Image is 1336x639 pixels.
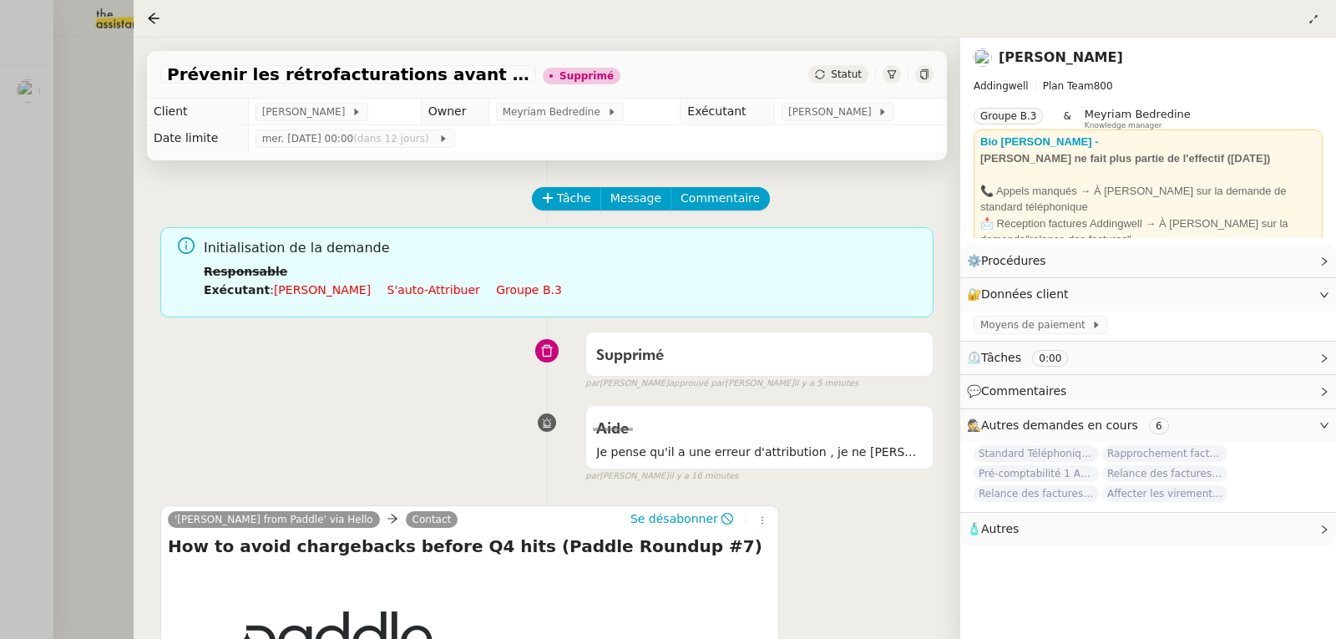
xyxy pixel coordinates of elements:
span: [PERSON_NAME] [262,104,352,120]
span: 🕵️ [967,418,1176,432]
span: ⏲️ [967,351,1082,364]
span: Standard Téléphonique - [PERSON_NAME]/Addingwell [974,445,1099,462]
span: Tâche [557,189,591,208]
span: mer. [DATE] 00:00 [262,130,439,147]
span: Autres demandes en cours [981,418,1138,432]
span: Autres [981,522,1019,535]
nz-tag: Groupe B.3 [974,108,1043,124]
u: "relance des factures" [1025,233,1131,246]
span: Addingwell [974,80,1029,92]
div: 💬Commentaires [960,375,1336,408]
span: Moyens de paiement [980,317,1091,333]
span: Supprimé [596,348,664,363]
span: Pré-comptabilité 1 ADDINGWELL - 1 septembre 2025 [974,465,1099,482]
span: par [585,377,600,391]
b: Responsable [204,265,287,278]
span: 🧴 [967,522,1019,535]
td: Client [147,99,248,125]
a: Contact [406,512,458,527]
div: 📩 Réception factures Addingwell → À [PERSON_NAME] sur la demande [980,216,1316,248]
app-user-label: Knowledge manager [1085,108,1191,129]
a: Bio [PERSON_NAME] - [980,135,1099,148]
button: Se désabonner [625,510,739,528]
span: Affecter les virements Spendesk au compte 517000 [1102,485,1227,502]
b: Exécutant [204,283,270,297]
span: Relance des factures- septembre 2025 [974,485,1099,502]
span: [PERSON_NAME] [788,104,878,120]
a: [PERSON_NAME] [999,49,1123,65]
span: par [585,469,600,484]
span: Meyriam Bedredine [503,104,607,120]
td: Date limite [147,125,248,152]
strong: [PERSON_NAME] ne fait plus partie de l'effectif ([DATE]) [980,152,1270,165]
div: 🔐Données client [960,278,1336,311]
span: 🔐 [967,285,1075,304]
div: ⏲️Tâches 0:00 [960,342,1336,374]
nz-tag: 0:00 [1032,350,1068,367]
div: 🧴Autres [960,513,1336,545]
button: Tâche [532,187,601,210]
span: (dans 12 jours) [353,133,432,145]
div: 📞 Appels manqués → À [PERSON_NAME] sur la demande de standard téléphonique [980,183,1316,216]
span: Meyriam Bedredine [1085,108,1191,120]
span: Knowledge manager [1085,121,1162,130]
span: il y a 5 minutes [794,377,858,391]
span: : [270,283,274,297]
span: Initialisation de la demande [204,237,920,260]
img: users%2FrssbVgR8pSYriYNmUDKzQX9syo02%2Favatar%2Fb215b948-7ecd-4adc-935c-e0e4aeaee93e [974,48,992,67]
span: Je pense qu'il a une erreur d'attribution , je ne [PERSON_NAME] pas du tout ce client :) [596,443,923,462]
span: Procédures [981,254,1046,267]
span: Se désabonner [630,510,718,527]
h4: How to avoid chargebacks before Q4 hits (Paddle Roundup #7) [168,535,772,558]
span: approuvé par [669,377,725,391]
span: Données client [981,287,1069,301]
button: Commentaire [671,187,770,210]
span: & [1063,108,1070,129]
nz-tag: 6 [1149,418,1169,434]
span: Rapprochement factures/paiements clients - 1 septembre 2025 [1102,445,1227,462]
small: [PERSON_NAME] [PERSON_NAME] [585,377,858,391]
a: '[PERSON_NAME] from Paddle' via Hello [168,512,380,527]
a: [PERSON_NAME] [274,283,371,297]
span: Message [610,189,661,208]
span: Relance des factures- août 2025 [1102,465,1227,482]
span: ⚙️ [967,251,1054,271]
span: Commentaire [681,189,760,208]
span: Aide [596,422,629,437]
span: Commentaires [981,384,1066,398]
button: Message [600,187,671,210]
small: [PERSON_NAME] [585,469,738,484]
span: 800 [1094,80,1113,92]
span: il y a 16 minutes [669,469,739,484]
span: Plan Team [1043,80,1094,92]
a: S'auto-attribuer [387,283,480,297]
div: Supprimé [559,71,614,81]
span: 💬 [967,384,1074,398]
a: Groupe b.3 [496,283,562,297]
span: Tâches [981,351,1021,364]
td: Exécutant [681,99,775,125]
span: Prévenir les rétrofacturations avant le T4 [167,66,529,83]
div: ⚙️Procédures [960,245,1336,277]
div: 🕵️Autres demandes en cours 6 [960,409,1336,442]
td: Owner [421,99,488,125]
span: Statut [831,68,862,80]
